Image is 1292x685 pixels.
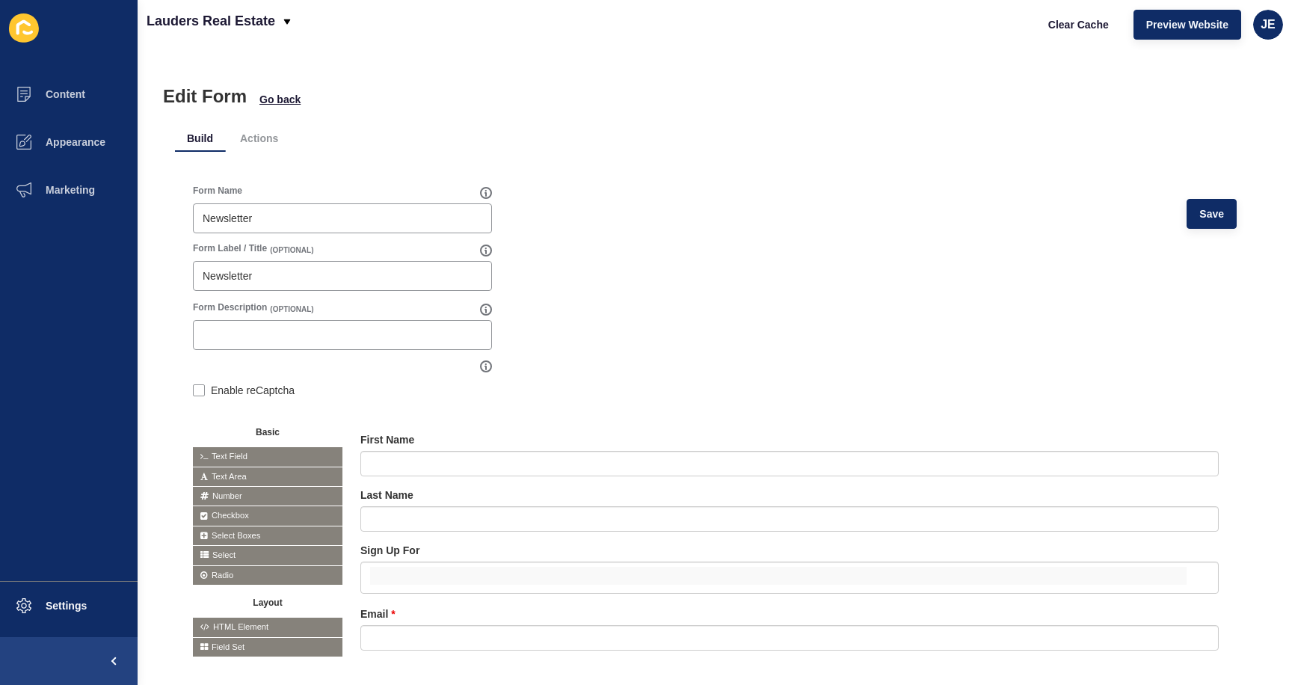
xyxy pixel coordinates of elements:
[1133,10,1241,40] button: Preview Website
[193,506,342,525] span: Checkbox
[211,383,295,398] label: Enable reCaptcha
[360,432,414,447] label: First Name
[193,467,342,486] span: Text Area
[1036,10,1122,40] button: Clear Cache
[370,567,1187,585] input: false
[193,185,242,197] label: Form Name
[193,618,342,636] span: HTML Element
[360,543,419,558] label: Sign Up For
[1261,17,1276,32] span: JE
[360,606,396,621] label: Email
[1187,199,1237,229] button: Save
[175,125,225,152] li: Build
[193,447,342,466] span: Text Field
[193,422,342,440] button: Basic
[193,638,342,657] span: Field Set
[1146,17,1228,32] span: Preview Website
[193,566,342,585] span: Radio
[270,304,313,315] span: (OPTIONAL)
[1199,206,1224,221] span: Save
[259,92,301,107] span: Go back
[147,2,275,40] p: Lauders Real Estate
[193,242,267,254] label: Form Label / Title
[1048,17,1109,32] span: Clear Cache
[163,86,247,107] h1: Edit Form
[193,546,342,565] span: Select
[193,301,267,313] label: Form Description
[360,488,413,503] label: Last Name
[259,92,301,107] button: Go back
[228,125,290,152] li: Actions
[193,487,342,506] span: Number
[270,245,313,256] span: (OPTIONAL)
[193,592,342,610] button: Layout
[193,526,342,545] span: Select Boxes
